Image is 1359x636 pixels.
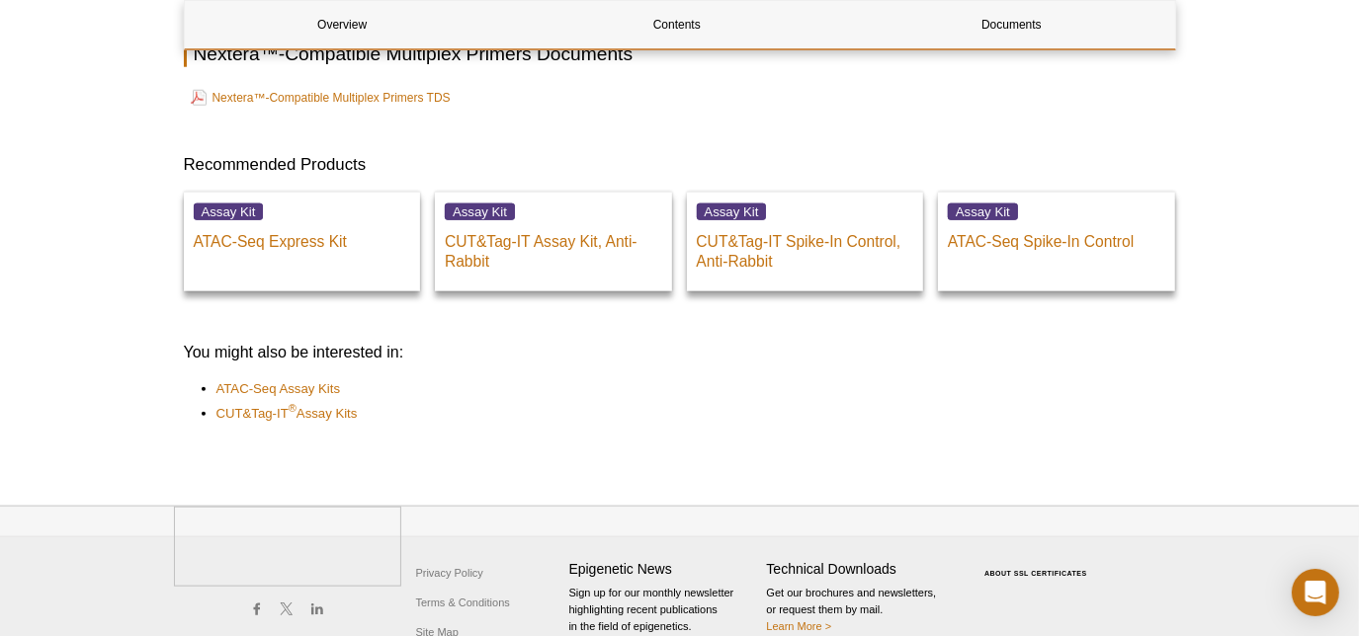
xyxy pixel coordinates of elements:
a: Assay Kit CUT&Tag-IT Spike-In Control, Anti-Rabbit [687,192,924,291]
a: Terms & Conditions [411,588,515,617]
span: Assay Kit [948,203,1018,220]
a: Learn More > [767,620,832,632]
a: CUT&Tag-IT®Assay Kits [216,404,358,424]
a: ATAC-Seq Assay Kits [216,379,341,399]
p: ATAC-Seq Express Kit [194,222,411,252]
a: Privacy Policy [411,558,488,588]
table: Click to Verify - This site chose Symantec SSL for secure e-commerce and confidential communicati... [965,541,1113,585]
p: ATAC-Seq Spike-In Control [948,222,1165,252]
sup: ® [289,403,297,415]
a: Assay Kit ATAC-Seq Spike-In Control [938,192,1175,291]
a: Contents [519,1,834,48]
h3: Recommended Products [184,153,1176,177]
a: Overview [185,1,500,48]
p: Get our brochures and newsletters, or request them by mail. [767,585,955,635]
a: Assay Kit ATAC-Seq Express Kit [184,192,421,291]
img: Active Motif, [174,507,401,587]
span: Assay Kit [445,203,515,220]
h4: Epigenetic News [569,561,757,578]
p: CUT&Tag-IT Spike-In Control, Anti-Rabbit [697,222,914,272]
h3: You might also be interested in: [184,341,1176,364]
a: Assay Kit CUT&Tag-IT Assay Kit, Anti-Rabbit [435,192,672,291]
span: Assay Kit [194,203,264,220]
a: Nextera™-Compatible Multiplex Primers TDS [191,86,451,110]
h2: Nextera™-Compatible Multiplex Primers Documents [184,40,1176,67]
a: Documents [854,1,1169,48]
span: Assay Kit [697,203,767,220]
h4: Technical Downloads [767,561,955,578]
div: Open Intercom Messenger [1292,569,1339,616]
a: ABOUT SSL CERTIFICATES [984,570,1087,577]
p: CUT&Tag-IT Assay Kit, Anti-Rabbit [445,222,662,272]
